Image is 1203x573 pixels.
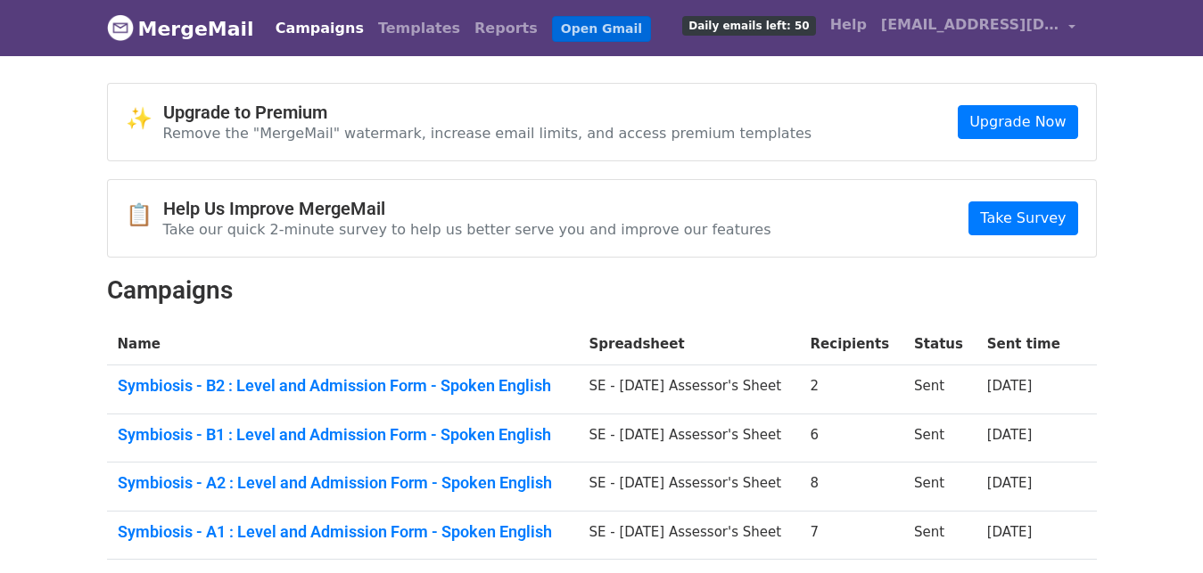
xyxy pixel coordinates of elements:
[976,323,1075,365] th: Sent time
[675,7,822,43] a: Daily emails left: 50
[903,365,976,414] td: Sent
[958,105,1077,139] a: Upgrade Now
[903,462,976,512] td: Sent
[371,11,467,46] a: Templates
[126,202,163,228] span: 📋
[163,102,812,123] h4: Upgrade to Premium
[682,16,815,36] span: Daily emails left: 50
[987,475,1033,491] a: [DATE]
[118,473,568,493] a: Symbiosis - A2 : Level and Admission Form - Spoken English
[903,323,976,365] th: Status
[987,427,1033,443] a: [DATE]
[874,7,1083,49] a: [EMAIL_ADDRESS][DOMAIN_NAME]
[1114,487,1203,573] iframe: Chat Widget
[800,413,904,462] td: 6
[107,275,1097,306] h2: Campaigns
[903,413,976,462] td: Sent
[578,413,799,462] td: SE - [DATE] Assessor's Sheet
[578,462,799,512] td: SE - [DATE] Assessor's Sheet
[107,10,254,47] a: MergeMail
[118,522,568,542] a: Symbiosis - A1 : Level and Admission Form - Spoken English
[800,511,904,560] td: 7
[800,462,904,512] td: 8
[552,16,651,42] a: Open Gmail
[987,524,1033,540] a: [DATE]
[800,365,904,414] td: 2
[467,11,545,46] a: Reports
[800,323,904,365] th: Recipients
[578,365,799,414] td: SE - [DATE] Assessor's Sheet
[823,7,874,43] a: Help
[968,201,1077,235] a: Take Survey
[163,198,771,219] h4: Help Us Improve MergeMail
[118,425,568,445] a: Symbiosis - B1 : Level and Admission Form - Spoken English
[107,323,579,365] th: Name
[578,511,799,560] td: SE - [DATE] Assessor's Sheet
[987,378,1033,394] a: [DATE]
[107,14,134,41] img: MergeMail logo
[881,14,1059,36] span: [EMAIL_ADDRESS][DOMAIN_NAME]
[268,11,371,46] a: Campaigns
[163,124,812,143] p: Remove the "MergeMail" watermark, increase email limits, and access premium templates
[126,106,163,132] span: ✨
[578,323,799,365] th: Spreadsheet
[118,376,568,396] a: Symbiosis - B2 : Level and Admission Form - Spoken English
[903,511,976,560] td: Sent
[163,220,771,239] p: Take our quick 2-minute survey to help us better serve you and improve our features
